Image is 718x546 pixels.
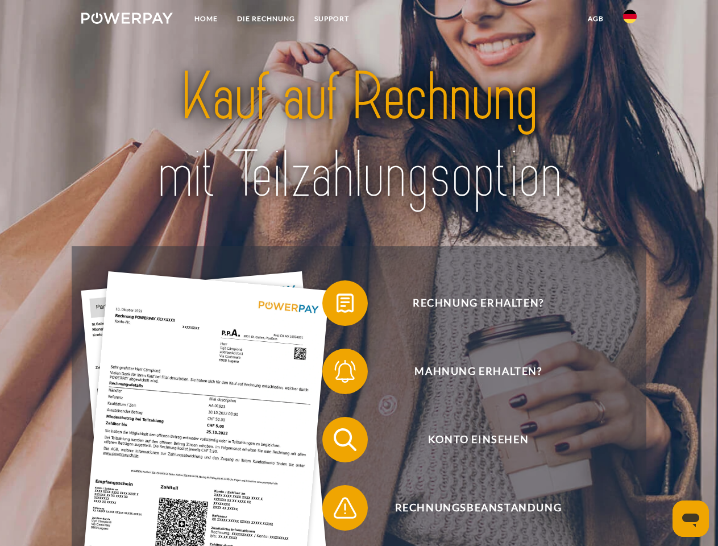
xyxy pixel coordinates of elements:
span: Rechnungsbeanstandung [339,485,617,531]
a: agb [578,9,613,29]
img: qb_search.svg [331,425,359,454]
a: Home [185,9,227,29]
button: Rechnung erhalten? [322,280,618,326]
a: DIE RECHNUNG [227,9,305,29]
button: Rechnungsbeanstandung [322,485,618,531]
img: qb_bill.svg [331,289,359,317]
img: logo-powerpay-white.svg [81,13,173,24]
button: Konto einsehen [322,417,618,462]
span: Konto einsehen [339,417,617,462]
span: Rechnung erhalten? [339,280,617,326]
img: de [623,10,637,23]
img: qb_warning.svg [331,494,359,522]
iframe: Schaltfläche zum Öffnen des Messaging-Fensters [673,500,709,537]
span: Mahnung erhalten? [339,349,617,394]
img: title-powerpay_de.svg [109,55,609,218]
button: Mahnung erhalten? [322,349,618,394]
a: SUPPORT [305,9,359,29]
img: qb_bell.svg [331,357,359,386]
